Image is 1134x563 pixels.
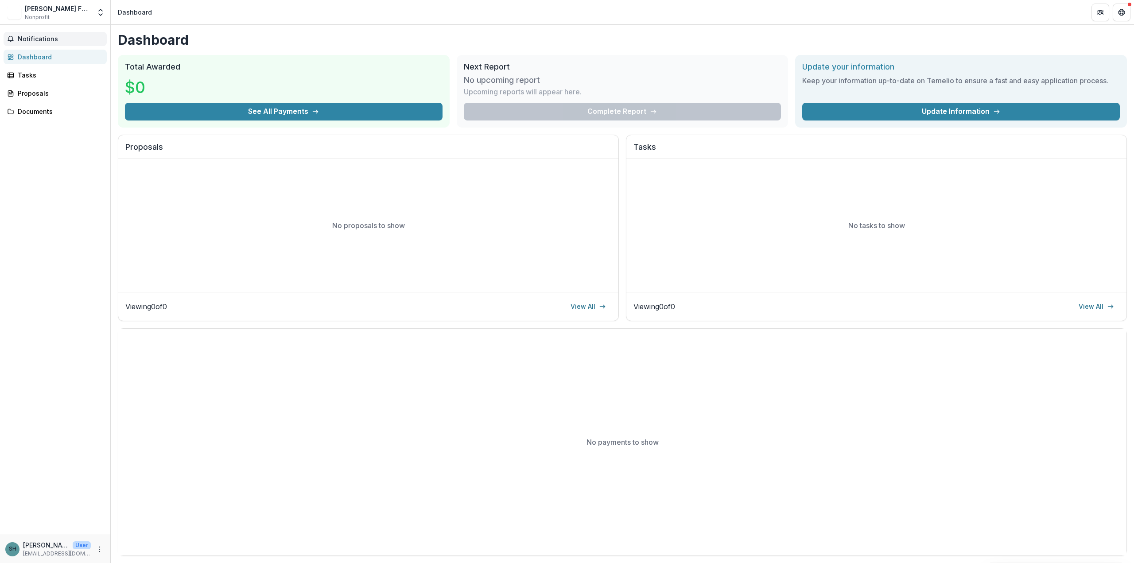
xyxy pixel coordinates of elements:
div: Dashboard [118,8,152,17]
h2: Update your information [802,62,1120,72]
p: Viewing 0 of 0 [125,301,167,312]
a: View All [565,299,611,314]
p: No proposals to show [332,220,405,231]
p: User [73,541,91,549]
img: Ryman-Carroll Foundation [7,5,21,19]
span: Notifications [18,35,103,43]
a: Dashboard [4,50,107,64]
div: Proposals [18,89,100,98]
div: [PERSON_NAME] Foundation [25,4,91,13]
button: Partners [1091,4,1109,21]
a: Proposals [4,86,107,101]
div: No payments to show [118,329,1126,555]
h3: No upcoming report [464,75,540,85]
h2: Proposals [125,142,611,159]
div: Tasks [18,70,100,80]
button: Notifications [4,32,107,46]
a: Documents [4,104,107,119]
p: [EMAIL_ADDRESS][DOMAIN_NAME] [23,550,91,558]
a: Update Information [802,103,1120,120]
p: [PERSON_NAME] [23,540,69,550]
p: Viewing 0 of 0 [633,301,675,312]
button: More [94,544,105,555]
div: Documents [18,107,100,116]
h2: Tasks [633,142,1119,159]
button: See All Payments [125,103,443,120]
p: No tasks to show [848,220,905,231]
h3: Keep your information up-to-date on Temelio to ensure a fast and easy application process. [802,75,1120,86]
a: Tasks [4,68,107,82]
div: Shannon Huang [9,546,16,552]
div: Dashboard [18,52,100,62]
p: Upcoming reports will appear here. [464,86,582,97]
a: View All [1073,299,1119,314]
h2: Total Awarded [125,62,443,72]
span: Nonprofit [25,13,50,21]
h2: Next Report [464,62,781,72]
h1: Dashboard [118,32,1127,48]
button: Get Help [1113,4,1130,21]
h3: $0 [125,75,191,99]
nav: breadcrumb [114,6,155,19]
button: Open entity switcher [94,4,107,21]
